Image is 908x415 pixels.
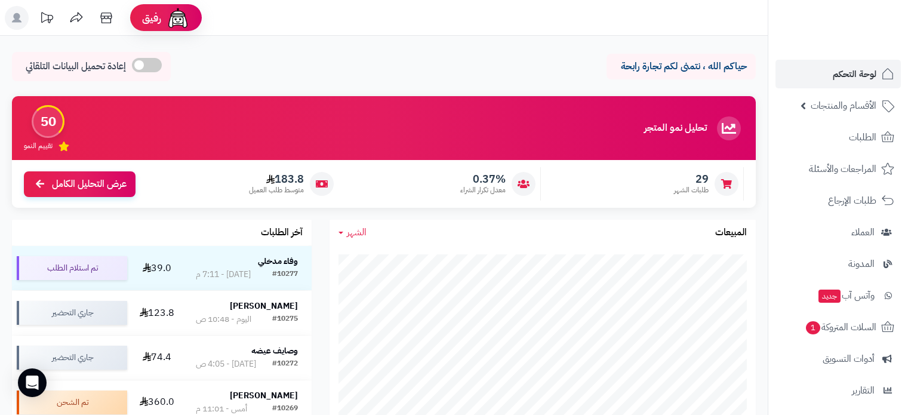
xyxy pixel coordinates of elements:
div: Open Intercom Messenger [18,368,47,397]
span: تقييم النمو [24,141,53,151]
span: عرض التحليل الكامل [52,177,127,191]
div: جاري التحضير [17,301,127,325]
td: 39.0 [132,246,182,290]
div: [DATE] - 4:05 ص [196,358,256,370]
img: ai-face.png [166,6,190,30]
div: اليوم - 10:48 ص [196,313,251,325]
div: جاري التحضير [17,346,127,370]
td: 74.4 [132,336,182,380]
h3: تحليل نمو المتجر [644,123,707,134]
span: جديد [818,290,841,303]
span: 29 [674,173,709,186]
a: طلبات الإرجاع [775,186,901,215]
a: الشهر [338,226,367,239]
span: طلبات الشهر [674,185,709,195]
td: 123.8 [132,291,182,335]
a: عرض التحليل الكامل [24,171,136,197]
strong: [PERSON_NAME] [230,300,298,312]
img: logo-2.png [827,30,897,55]
a: المراجعات والأسئلة [775,155,901,183]
span: المراجعات والأسئلة [809,161,876,177]
span: متوسط طلب العميل [249,185,304,195]
h3: المبيعات [715,228,747,238]
div: #10272 [272,358,298,370]
span: وآتس آب [817,287,875,304]
a: تحديثات المنصة [32,6,61,33]
div: [DATE] - 7:11 م [196,269,251,281]
span: 0.37% [460,173,506,186]
a: المدونة [775,250,901,278]
div: تم الشحن [17,391,127,414]
span: لوحة التحكم [833,66,876,82]
strong: [PERSON_NAME] [230,389,298,402]
span: الشهر [347,225,367,239]
div: تم استلام الطلب [17,256,127,280]
div: #10277 [272,269,298,281]
a: السلات المتروكة1 [775,313,901,342]
span: الطلبات [849,129,876,146]
span: رفيق [142,11,161,25]
div: #10269 [272,403,298,415]
div: أمس - 11:01 م [196,403,247,415]
p: حياكم الله ، نتمنى لكم تجارة رابحة [615,60,747,73]
div: #10275 [272,313,298,325]
a: أدوات التسويق [775,345,901,373]
a: لوحة التحكم [775,60,901,88]
a: وآتس آبجديد [775,281,901,310]
span: المدونة [848,256,875,272]
a: العملاء [775,218,901,247]
span: إعادة تحميل البيانات التلقائي [26,60,126,73]
h3: آخر الطلبات [261,228,303,238]
a: الطلبات [775,123,901,152]
a: التقارير [775,376,901,405]
span: التقارير [852,382,875,399]
span: طلبات الإرجاع [828,192,876,209]
span: الأقسام والمنتجات [811,97,876,114]
span: معدل تكرار الشراء [460,185,506,195]
strong: وصايف عيضه [251,345,298,357]
strong: وفاء مدخلي [258,255,298,268]
span: السلات المتروكة [805,319,876,336]
span: العملاء [851,224,875,241]
span: 183.8 [249,173,304,186]
span: أدوات التسويق [823,351,875,367]
span: 1 [806,321,820,334]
